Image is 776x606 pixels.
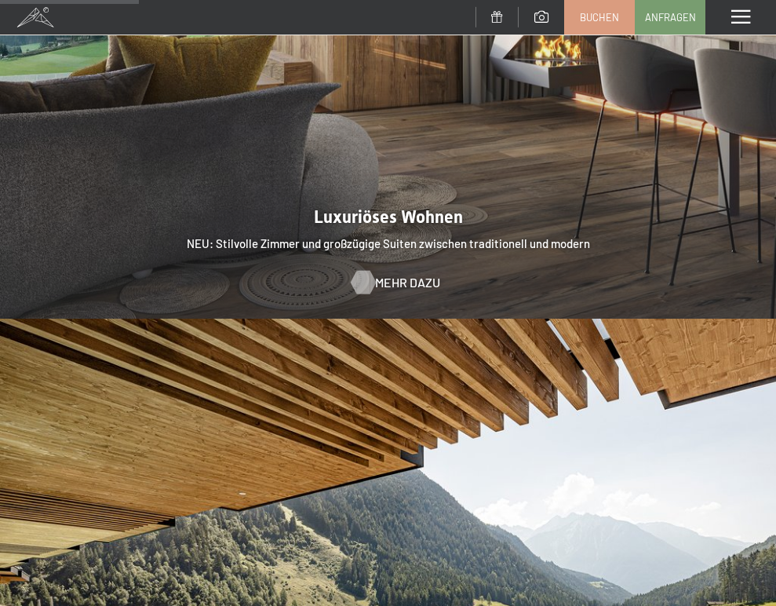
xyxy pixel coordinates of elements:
span: Mehr dazu [375,274,440,291]
span: Buchen [580,10,619,24]
a: Buchen [565,1,634,34]
a: Mehr dazu [352,274,424,291]
a: Anfragen [636,1,705,34]
span: Anfragen [645,10,696,24]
